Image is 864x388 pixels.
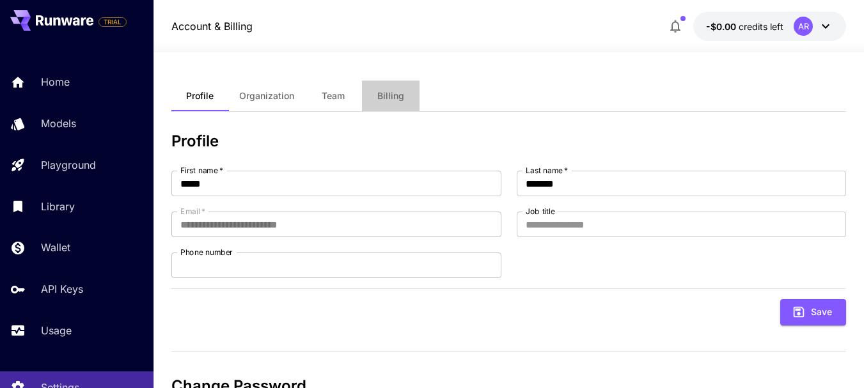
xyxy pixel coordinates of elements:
[41,74,70,89] p: Home
[180,206,205,217] label: Email
[706,20,783,33] div: -$0.0046
[693,12,846,41] button: -$0.0046AR
[706,21,739,32] span: -$0.00
[794,17,813,36] div: AR
[99,17,126,27] span: TRIAL
[526,206,555,217] label: Job title
[41,323,72,338] p: Usage
[780,299,846,325] button: Save
[41,199,75,214] p: Library
[171,19,253,34] a: Account & Billing
[186,90,214,102] span: Profile
[98,14,127,29] span: Add your payment card to enable full platform functionality.
[526,165,568,176] label: Last name
[171,19,253,34] nav: breadcrumb
[171,132,846,150] h3: Profile
[41,281,83,297] p: API Keys
[739,21,783,32] span: credits left
[41,116,76,131] p: Models
[239,90,294,102] span: Organization
[377,90,404,102] span: Billing
[41,240,70,255] p: Wallet
[41,157,96,173] p: Playground
[180,165,223,176] label: First name
[322,90,345,102] span: Team
[180,247,233,258] label: Phone number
